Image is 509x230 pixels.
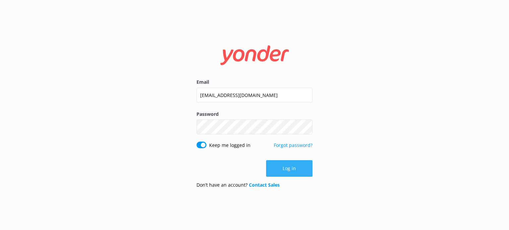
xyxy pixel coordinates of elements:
[266,160,312,177] button: Log in
[209,142,251,149] label: Keep me logged in
[197,88,312,103] input: user@emailaddress.com
[274,142,312,148] a: Forgot password?
[197,181,280,189] p: Don’t have an account?
[249,182,280,188] a: Contact Sales
[299,120,312,134] button: Show password
[197,111,312,118] label: Password
[197,78,312,86] label: Email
